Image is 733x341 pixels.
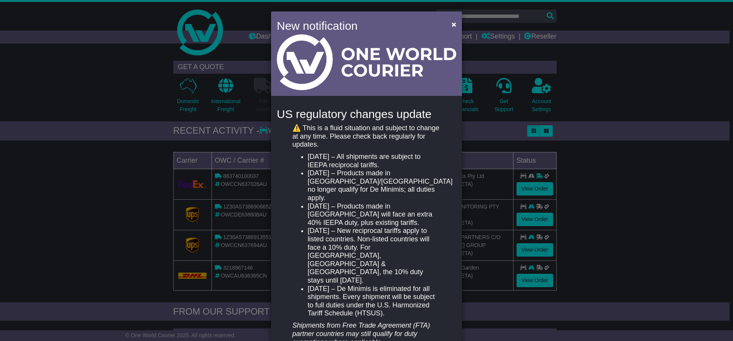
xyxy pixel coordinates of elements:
li: [DATE] – Products made in [GEOGRAPHIC_DATA] will face an extra 40% IEEPA duty, plus existing tari... [308,202,441,227]
button: Close [448,16,460,32]
span: × [452,20,456,29]
li: [DATE] – New reciprocal tariffs apply to listed countries. Non-listed countries will face a 10% d... [308,227,441,284]
li: [DATE] – All shipments are subject to IEEPA reciprocal tariffs. [308,153,441,169]
p: ⚠️ This is a fluid situation and subject to change at any time. Please check back regularly for u... [292,124,441,149]
li: [DATE] – Products made in [GEOGRAPHIC_DATA]/[GEOGRAPHIC_DATA] no longer qualify for De Minimis; a... [308,169,441,202]
img: Light [277,34,456,90]
h4: US regulatory changes update [277,108,456,120]
h4: New notification [277,17,441,34]
li: [DATE] – De Minimis is eliminated for all shipments. Every shipment will be subject to full dutie... [308,285,441,318]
